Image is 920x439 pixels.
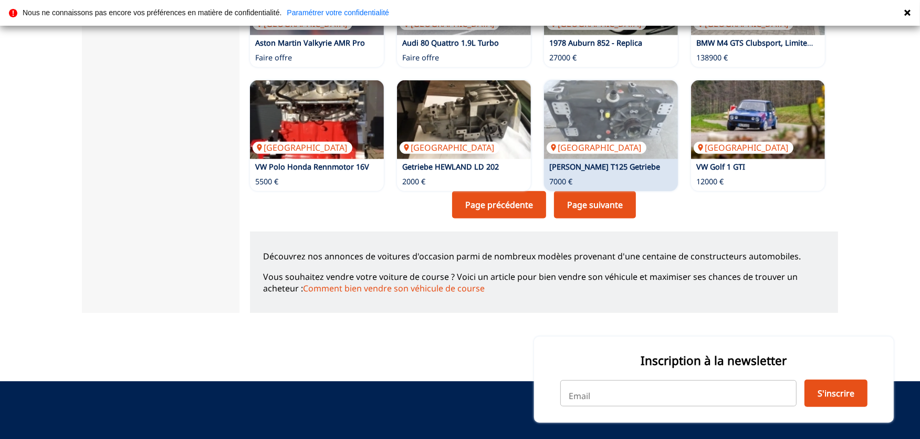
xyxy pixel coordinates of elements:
img: VW Polo Honda Rennmotor 16V [250,80,384,159]
a: Page précédente [452,191,546,218]
a: Audi 80 Quattro 1.9L Turbo [402,38,499,48]
p: Faire offre [255,53,292,63]
a: VW Golf 1 GTI [696,162,745,172]
p: Inscription à la newsletter [560,352,867,369]
img: VW Golf 1 GTI [691,80,825,159]
p: [GEOGRAPHIC_DATA] [400,142,499,153]
img: Ricardo T125 Getriebe [544,80,678,159]
p: Faire offre [402,53,439,63]
p: 27000 € [549,53,577,63]
input: Email [560,380,797,406]
p: 2000 € [402,176,425,187]
a: VW Golf 1 GTI[GEOGRAPHIC_DATA] [691,80,825,159]
a: 1978 Auburn 852 - Replica [549,38,642,48]
p: [GEOGRAPHIC_DATA] [253,142,352,153]
a: Aston Martin Valkyrie AMR Pro [255,38,365,48]
p: 7000 € [549,176,572,187]
a: VW Polo Honda Rennmotor 16V [255,162,369,172]
p: Découvrez nos annonces de voitures d'occasion parmi de nombreux modèles provenant d'une centaine ... [263,250,825,262]
p: Vous souhaitez vendre votre voiture de course ? Voici un article pour bien vendre son véhicule et... [263,271,825,295]
a: Page suivante [554,191,636,218]
a: BMW M4 GTS Clubsport, Limited Edition 700, Carbon [696,38,884,48]
a: Getriebe HEWLAND LD 202[GEOGRAPHIC_DATA] [397,80,531,159]
p: [GEOGRAPHIC_DATA] [547,142,646,153]
a: Ricardo T125 Getriebe[GEOGRAPHIC_DATA] [544,80,678,159]
a: Getriebe HEWLAND LD 202 [402,162,499,172]
a: Paramétrer votre confidentialité [287,9,389,16]
p: Nous ne connaissons pas encore vos préférences en matière de confidentialité. [23,9,281,16]
a: [PERSON_NAME] T125 Getriebe [549,162,660,172]
img: Getriebe HEWLAND LD 202 [397,80,531,159]
p: 5500 € [255,176,278,187]
p: 138900 € [696,53,728,63]
a: Comment bien vendre son véhicule de course [303,283,485,294]
p: [GEOGRAPHIC_DATA] [694,142,793,153]
p: 12000 € [696,176,724,187]
button: S'inscrire [804,380,867,407]
a: VW Polo Honda Rennmotor 16V[GEOGRAPHIC_DATA] [250,80,384,159]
